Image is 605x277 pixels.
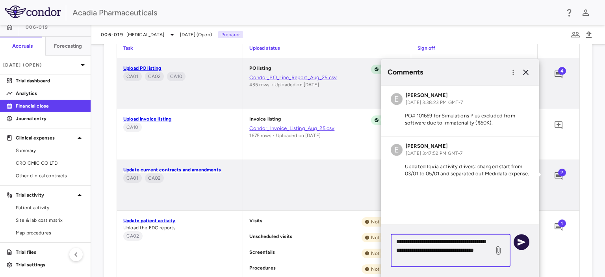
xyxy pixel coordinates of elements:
[552,68,565,81] button: Add comment
[368,266,405,273] span: Not uploaded
[123,72,142,81] span: As new or amended R&D (clinical trial and other R&D) contracts are executed, the Accounting Manag...
[123,123,142,132] span: Monthly, the Purchase Order reports and Invoice Registers are ran from Coupa to facilitate the Cl...
[16,191,75,199] p: Trial activity
[406,151,462,156] span: [DATE] 3:47:52 PM GMT-7
[54,43,82,50] h6: Forecasting
[145,72,164,81] span: Monthly, the Accounting Manager, or designee, updates the Clinical Trial Workbooks based on infor...
[249,264,276,274] p: Procedures
[123,173,142,183] span: As new or amended R&D (clinical trial and other R&D) contracts are executed, the Accounting Manag...
[123,231,143,241] span: Monthly, the Accounting Manager, or designee, updates the Clinical Trial Workbooks based on infor...
[554,121,563,130] svg: Add comment
[12,43,33,50] h6: Accruals
[3,61,78,69] p: [DATE] (Open)
[406,100,463,105] span: [DATE] 3:38:23 PM GMT-7
[16,172,84,179] span: Other clinical contracts
[72,7,559,19] div: Acadia Pharmaceuticals
[123,116,171,122] a: Upload invoice listing
[167,72,186,81] span: Monthly, the Purchase Order reports and Invoice Registers are ran from Coupa to facilitate the Cl...
[16,147,84,154] span: Summary
[391,144,403,156] div: E
[123,225,176,231] span: Upload the EDC reports
[101,32,123,38] span: 006-019
[123,175,142,182] span: CA01
[391,163,529,177] p: Updated Iqvia activity drivers: changed start from 03/01 to 05/01 and separated out Medidata expe...
[123,65,161,71] a: Upload PO listing
[16,115,84,122] p: Journal entry
[391,93,403,105] div: E
[249,233,292,242] p: Unscheduled visits
[406,143,462,150] h6: [PERSON_NAME]
[249,115,281,125] p: Invoice listing
[123,124,142,131] span: CA10
[123,45,236,52] p: Task
[145,73,164,80] span: CA02
[406,92,463,99] h6: [PERSON_NAME]
[123,167,221,173] a: Update current contracts and amendments
[554,70,563,79] svg: Add comment
[26,24,48,30] span: 006-019
[368,218,405,225] span: Not uploaded
[16,134,75,141] p: Clinical expenses
[552,220,565,234] button: Add comment
[167,73,186,80] span: CA10
[16,261,84,268] p: Trial settings
[554,222,563,232] svg: Add comment
[145,175,164,182] span: CA02
[16,102,84,110] p: Financial close
[249,133,321,138] span: 1675 rows • Uploaded on [DATE]
[16,229,84,236] span: Map procedures
[558,67,566,75] span: 4
[126,31,164,38] span: [MEDICAL_DATA]
[123,232,143,240] span: CA02
[368,250,405,257] span: Not uploaded
[16,204,84,211] span: Patient activity
[218,31,243,38] p: Preparer
[249,45,405,52] p: Upload status
[16,249,84,256] p: Trial files
[552,119,565,132] button: Add comment
[377,117,405,124] span: Uploaded
[554,171,563,181] svg: Add comment
[249,65,271,74] p: PO listing
[249,217,262,227] p: Visits
[16,217,84,224] span: Site & lab cost matrix
[5,6,61,18] img: logo-full-SnFGN8VE.png
[377,66,405,73] span: Uploaded
[16,90,84,97] p: Analytics
[123,218,175,223] a: Update patient activity
[249,125,405,132] a: Condor_Invoice_Listing_Aug_25.csv
[249,249,275,258] p: Screenfails
[418,45,531,52] p: Sign off
[558,169,566,177] span: 2
[249,74,405,81] a: Condor_PO_Line_Report_Aug_25.csv
[552,169,565,183] button: Add comment
[558,219,566,227] span: 1
[249,82,319,87] span: 435 rows • Uploaded on [DATE]
[391,112,529,126] p: PO# 101669 for Simulations Plus excluded from software due to immateriality ($50K).
[180,31,212,38] span: [DATE] (Open)
[368,234,405,241] span: Not uploaded
[123,73,142,80] span: CA01
[145,173,164,183] span: Monthly, the Accounting Manager, or designee, updates the Clinical Trial Workbooks based on infor...
[388,67,507,78] h6: Comments
[16,77,84,84] p: Trial dashboard
[16,160,84,167] span: CRO CMIC CO LTD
